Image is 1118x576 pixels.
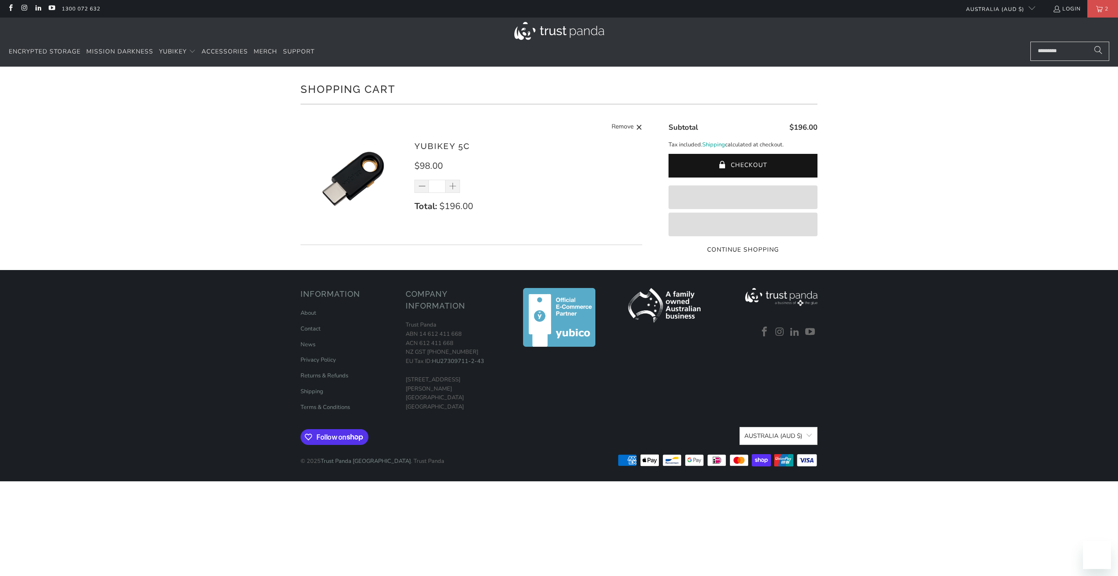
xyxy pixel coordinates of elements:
p: Trust Panda ABN 14 612 411 668 ACN 612 411 668 NZ GST [PHONE_NUMBER] EU Tax ID: [STREET_ADDRESS][... [406,320,502,412]
a: Trust Panda Australia on LinkedIn [34,5,42,12]
a: Trust Panda Australia on YouTube [48,5,55,12]
img: Trust Panda Australia [514,22,604,40]
span: YubiKey [159,47,187,56]
a: YubiKey 5C [414,141,470,151]
a: Returns & Refunds [301,372,348,380]
a: 1300 072 632 [62,4,100,14]
a: Trust Panda Australia on Instagram [773,327,786,338]
span: Encrypted Storage [9,47,81,56]
a: HU27309711-2-43 [432,357,484,365]
a: Login [1053,4,1081,14]
span: Subtotal [669,122,698,132]
nav: Translation missing: en.navigation.header.main_nav [9,42,315,62]
a: Shipping [702,140,725,149]
a: Remove [612,122,642,133]
a: About [301,309,316,317]
button: Search [1087,42,1109,61]
span: Accessories [202,47,248,56]
a: Privacy Policy [301,356,336,364]
a: Support [283,42,315,62]
a: Trust Panda Australia on Facebook [7,5,14,12]
img: YubiKey 5C [301,126,406,231]
input: Search... [1030,42,1109,61]
a: Merch [254,42,277,62]
p: Tax included. calculated at checkout. [669,140,817,149]
a: Trust Panda Australia on Instagram [20,5,28,12]
a: Continue Shopping [669,245,817,255]
span: Remove [612,122,633,133]
span: Support [283,47,315,56]
a: Accessories [202,42,248,62]
a: Trust Panda [GEOGRAPHIC_DATA] [321,457,411,465]
button: Australia (AUD $) [739,427,817,445]
span: $196.00 [789,122,817,132]
a: News [301,341,315,348]
a: Shipping [301,388,323,395]
a: Terms & Conditions [301,403,350,411]
a: Encrypted Storage [9,42,81,62]
a: Contact [301,325,321,333]
a: Trust Panda Australia on LinkedIn [789,327,802,338]
span: Merch [254,47,277,56]
strong: Total: [414,200,437,212]
span: $196.00 [439,200,473,212]
h1: Shopping Cart [301,80,817,97]
a: Mission Darkness [86,42,153,62]
iframe: Button to launch messaging window [1083,541,1111,569]
a: Trust Panda Australia on YouTube [803,327,817,338]
span: $98.00 [414,160,443,172]
summary: YubiKey [159,42,196,62]
button: Checkout [669,154,817,178]
span: Mission Darkness [86,47,153,56]
a: Trust Panda Australia on Facebook [758,327,771,338]
p: © 2025 . Trust Panda [301,448,444,466]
